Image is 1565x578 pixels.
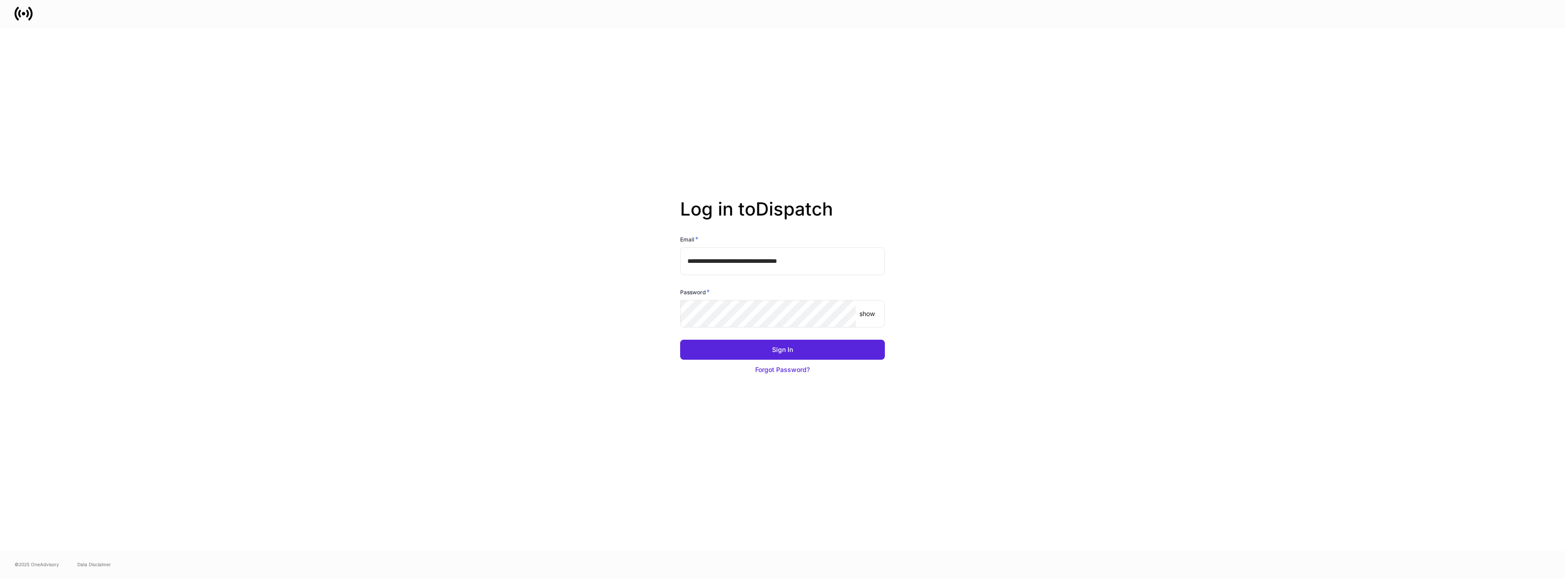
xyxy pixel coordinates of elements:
div: Sign In [772,345,793,354]
a: Data Disclaimer [77,561,111,568]
h6: Password [680,287,710,297]
div: Forgot Password? [755,365,810,374]
h6: Email [680,235,698,244]
p: show [859,309,875,318]
button: Forgot Password? [680,360,885,380]
span: © 2025 OneAdvisory [15,561,59,568]
h2: Log in to Dispatch [680,198,885,235]
button: Sign In [680,340,885,360]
